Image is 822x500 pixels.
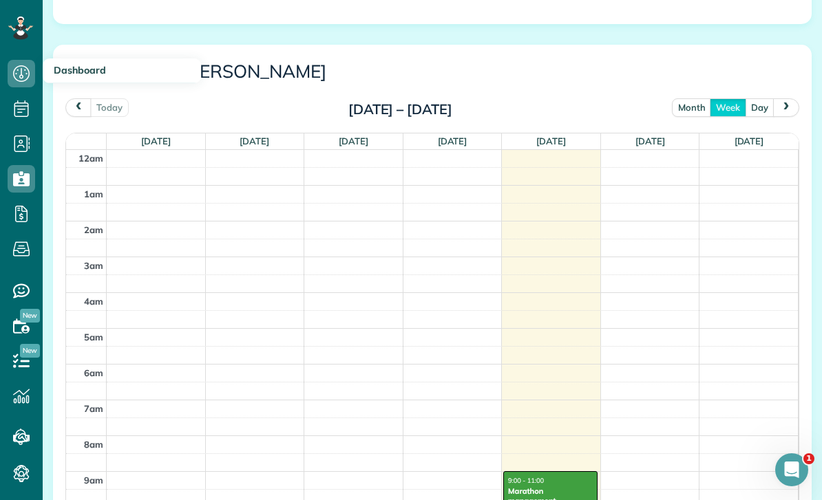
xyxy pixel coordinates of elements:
span: 5am [84,331,103,343]
span: 6am [84,367,103,378]
span: New [20,309,40,323]
span: 2am [84,224,103,235]
button: prev [65,98,92,117]
span: [DATE] [536,135,566,146]
iframe: Intercom live chat [775,453,808,486]
span: [DATE] [635,135,665,146]
span: New [20,344,40,358]
span: [DATE] [438,135,467,146]
span: [DATE] [141,135,171,146]
button: today [90,98,129,117]
button: next [773,98,799,117]
button: week [710,98,746,117]
button: month [672,98,712,117]
button: day [745,98,774,117]
span: [DATE] [339,135,368,146]
span: [DATE] [735,135,764,146]
h3: Schedule for [PERSON_NAME] [76,62,789,82]
span: 4am [84,296,103,307]
h2: [DATE] – [DATE] [314,102,486,117]
span: 9:00 - 11:00 [508,477,544,485]
span: 9am [84,475,103,486]
span: 12am [78,153,103,164]
span: 1am [84,188,103,199]
span: Dashboard [54,64,106,76]
span: 3am [84,260,103,271]
span: 1 [803,453,814,464]
span: 7am [84,403,103,414]
span: [DATE] [240,135,269,146]
span: 8am [84,439,103,450]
